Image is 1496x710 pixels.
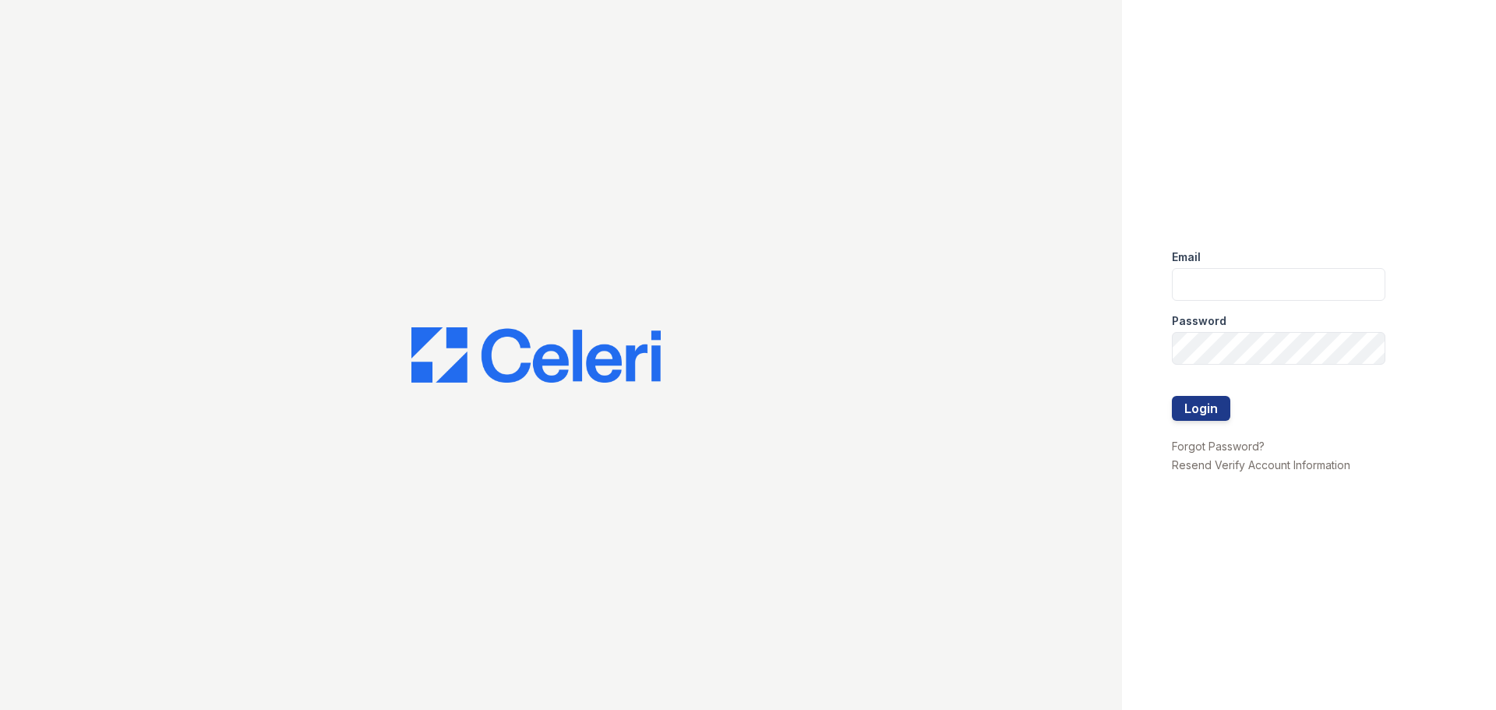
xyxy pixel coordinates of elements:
[1172,313,1226,329] label: Password
[1172,458,1350,472] a: Resend Verify Account Information
[1172,440,1265,453] a: Forgot Password?
[411,327,661,383] img: CE_Logo_Blue-a8612792a0a2168367f1c8372b55b34899dd931a85d93a1a3d3e32e68fde9ad4.png
[1172,249,1201,265] label: Email
[1172,396,1230,421] button: Login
